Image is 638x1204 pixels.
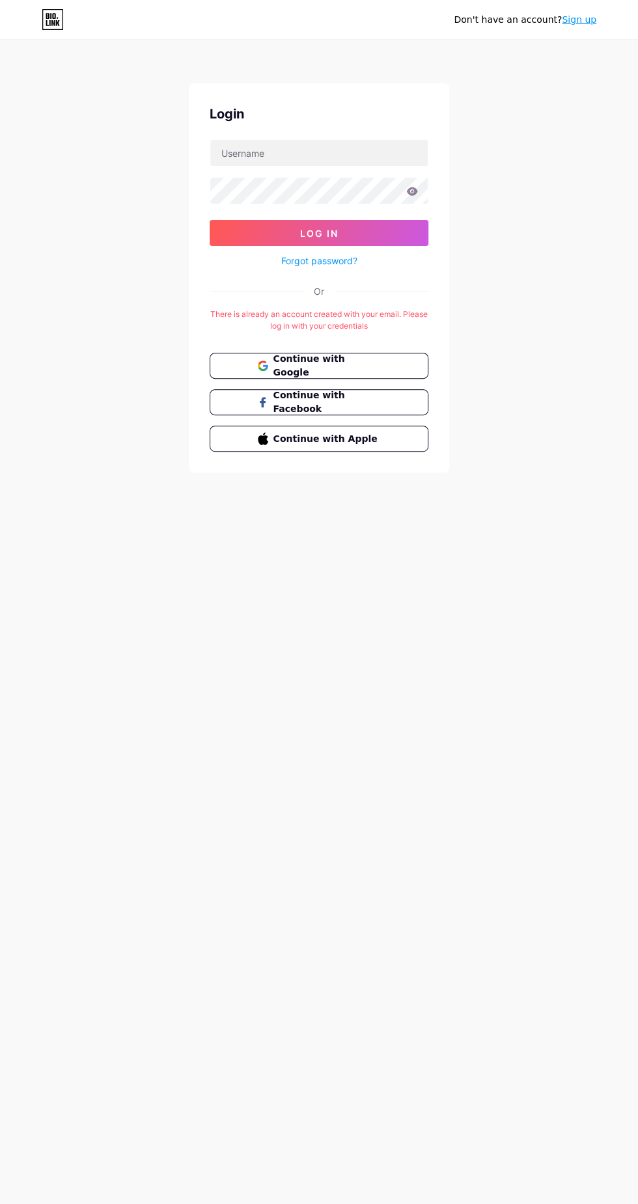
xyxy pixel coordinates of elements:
span: Continue with Facebook [273,389,381,416]
span: Continue with Apple [273,432,381,446]
div: There is already an account created with your email. Please log in with your credentials [210,308,428,332]
button: Continue with Facebook [210,389,428,415]
span: Log In [300,228,339,239]
div: Or [314,284,324,298]
button: Continue with Apple [210,426,428,452]
button: Continue with Google [210,353,428,379]
span: Continue with Google [273,352,381,379]
div: Don't have an account? [454,13,596,27]
a: Sign up [562,14,596,25]
a: Forgot password? [281,254,357,267]
button: Log In [210,220,428,246]
input: Username [210,140,428,166]
div: Login [210,104,428,124]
